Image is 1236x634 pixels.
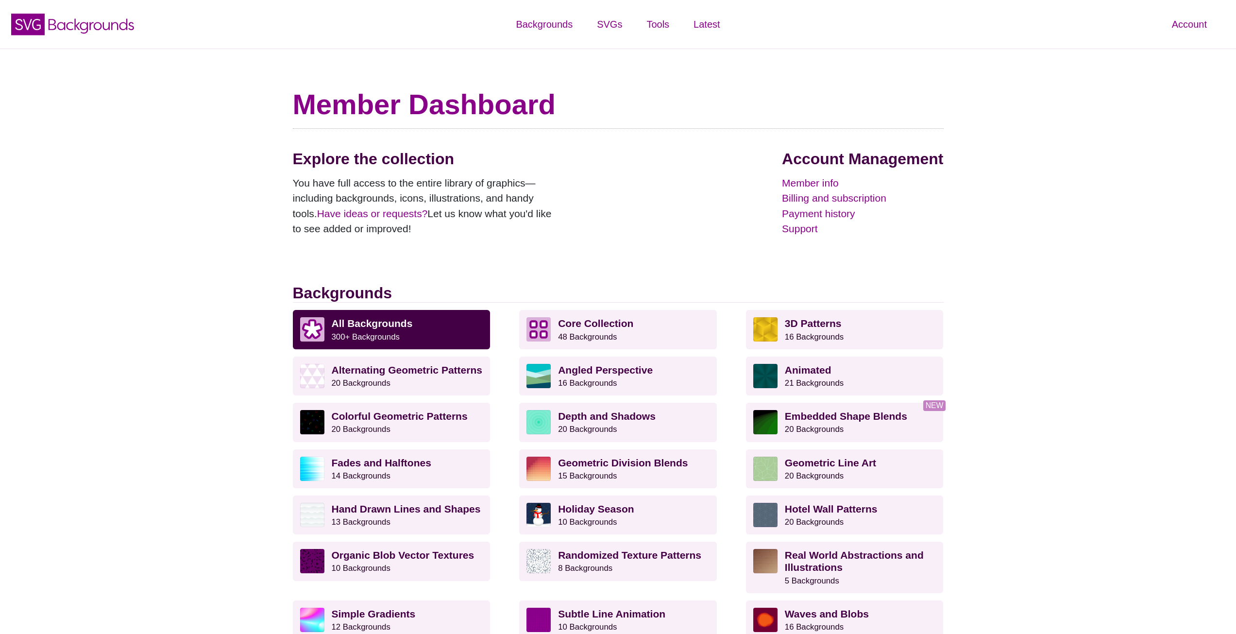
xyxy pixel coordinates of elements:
[558,411,656,422] strong: Depth and Shadows
[332,517,390,527] small: 13 Backgrounds
[519,310,717,349] a: Core Collection 48 Backgrounds
[1160,10,1219,39] a: Account
[785,517,844,527] small: 20 Backgrounds
[526,503,551,527] img: vector art snowman with black hat, branch arms, and carrot nose
[526,457,551,481] img: red-to-yellow gradient large pixel grid
[746,496,944,534] a: Hotel Wall Patterns20 Backgrounds
[519,542,717,581] a: Randomized Texture Patterns8 Backgrounds
[332,471,390,480] small: 14 Backgrounds
[300,364,324,388] img: light purple and white alternating triangle pattern
[785,318,842,329] strong: 3D Patterns
[785,332,844,342] small: 16 Backgrounds
[293,284,944,303] h2: Backgrounds
[558,332,617,342] small: 48 Backgrounds
[785,576,839,585] small: 5 Backgrounds
[293,357,491,395] a: Alternating Geometric Patterns20 Backgrounds
[300,608,324,632] img: colorful radial mesh gradient rainbow
[785,364,831,376] strong: Animated
[785,549,924,573] strong: Real World Abstractions and Illustrations
[558,378,617,388] small: 16 Backgrounds
[332,332,400,342] small: 300+ Backgrounds
[785,503,878,514] strong: Hotel Wall Patterns
[519,496,717,534] a: Holiday Season10 Backgrounds
[332,457,431,468] strong: Fades and Halftones
[558,471,617,480] small: 15 Backgrounds
[332,318,413,329] strong: All Backgrounds
[585,10,634,39] a: SVGs
[332,378,390,388] small: 20 Backgrounds
[293,150,560,168] h2: Explore the collection
[293,449,491,488] a: Fades and Halftones14 Backgrounds
[558,425,617,434] small: 20 Backgrounds
[681,10,732,39] a: Latest
[785,457,876,468] strong: Geometric Line Art
[332,622,390,632] small: 12 Backgrounds
[317,208,428,219] a: Have ideas or requests?
[526,364,551,388] img: abstract landscape with sky mountains and water
[526,410,551,434] img: green layered rings within rings
[526,549,551,573] img: gray texture pattern on white
[785,425,844,434] small: 20 Backgrounds
[293,87,944,121] h1: Member Dashboard
[332,549,474,561] strong: Organic Blob Vector Textures
[558,503,634,514] strong: Holiday Season
[746,357,944,395] a: Animated21 Backgrounds
[300,410,324,434] img: a rainbow pattern of outlined geometric shapes
[293,310,491,349] a: All Backgrounds 300+ Backgrounds
[753,549,778,573] img: wooden floor pattern
[753,503,778,527] img: intersecting outlined circles formation pattern
[753,410,778,434] img: green to black rings rippling away from corner
[558,457,688,468] strong: Geometric Division Blends
[782,150,943,168] h2: Account Management
[746,449,944,488] a: Geometric Line Art20 Backgrounds
[746,542,944,593] a: Real World Abstractions and Illustrations5 Backgrounds
[782,175,943,191] a: Member info
[558,622,617,632] small: 10 Backgrounds
[746,310,944,349] a: 3D Patterns16 Backgrounds
[526,608,551,632] img: a line grid with a slope perspective
[332,564,390,573] small: 10 Backgrounds
[332,608,416,619] strong: Simple Gradients
[634,10,681,39] a: Tools
[785,471,844,480] small: 20 Backgrounds
[519,449,717,488] a: Geometric Division Blends15 Backgrounds
[753,457,778,481] img: geometric web of connecting lines
[785,411,907,422] strong: Embedded Shape Blends
[753,608,778,632] img: various uneven centered blobs
[558,318,633,329] strong: Core Collection
[300,549,324,573] img: Purple vector splotches
[753,364,778,388] img: green rave light effect animated background
[785,608,869,619] strong: Waves and Blobs
[293,542,491,581] a: Organic Blob Vector Textures10 Backgrounds
[332,503,481,514] strong: Hand Drawn Lines and Shapes
[332,411,468,422] strong: Colorful Geometric Patterns
[558,364,653,376] strong: Angled Perspective
[519,403,717,442] a: Depth and Shadows20 Backgrounds
[782,221,943,237] a: Support
[785,622,844,632] small: 16 Backgrounds
[293,403,491,442] a: Colorful Geometric Patterns20 Backgrounds
[332,425,390,434] small: 20 Backgrounds
[519,357,717,395] a: Angled Perspective16 Backgrounds
[753,317,778,342] img: fancy golden cube pattern
[558,549,701,561] strong: Randomized Texture Patterns
[785,378,844,388] small: 21 Backgrounds
[504,10,585,39] a: Backgrounds
[300,457,324,481] img: blue lights stretching horizontally over white
[293,496,491,534] a: Hand Drawn Lines and Shapes13 Backgrounds
[300,503,324,527] img: white subtle wave background
[293,175,560,237] p: You have full access to the entire library of graphics—including backgrounds, icons, illustration...
[782,190,943,206] a: Billing and subscription
[746,403,944,442] a: Embedded Shape Blends20 Backgrounds
[558,564,612,573] small: 8 Backgrounds
[782,206,943,222] a: Payment history
[332,364,482,376] strong: Alternating Geometric Patterns
[558,517,617,527] small: 10 Backgrounds
[558,608,665,619] strong: Subtle Line Animation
